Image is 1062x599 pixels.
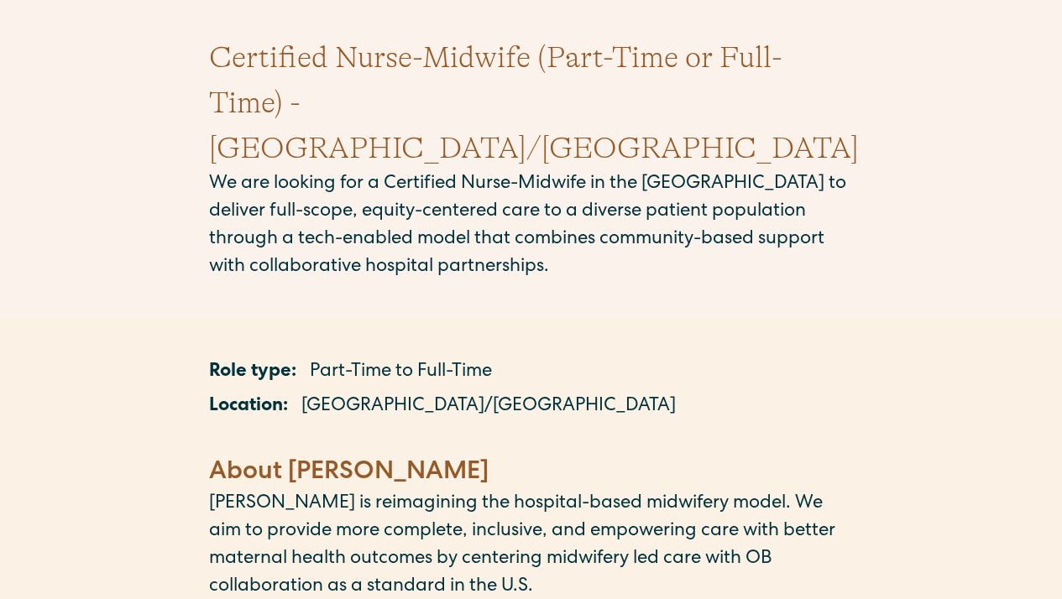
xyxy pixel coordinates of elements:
p: ‍ [209,428,854,456]
p: Location: [209,393,288,421]
p: Part-Time to Full-Time [310,359,492,387]
p: [GEOGRAPHIC_DATA]/[GEOGRAPHIC_DATA] [301,393,676,421]
p: We are looking for a Certified Nurse-Midwife in the [GEOGRAPHIC_DATA] to deliver full-scope, equi... [209,171,854,282]
strong: About [PERSON_NAME] [209,461,489,486]
p: Role type: [209,359,296,387]
h1: Certified Nurse-Midwife (Part-Time or Full-Time) - [GEOGRAPHIC_DATA]/[GEOGRAPHIC_DATA] [209,35,854,171]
